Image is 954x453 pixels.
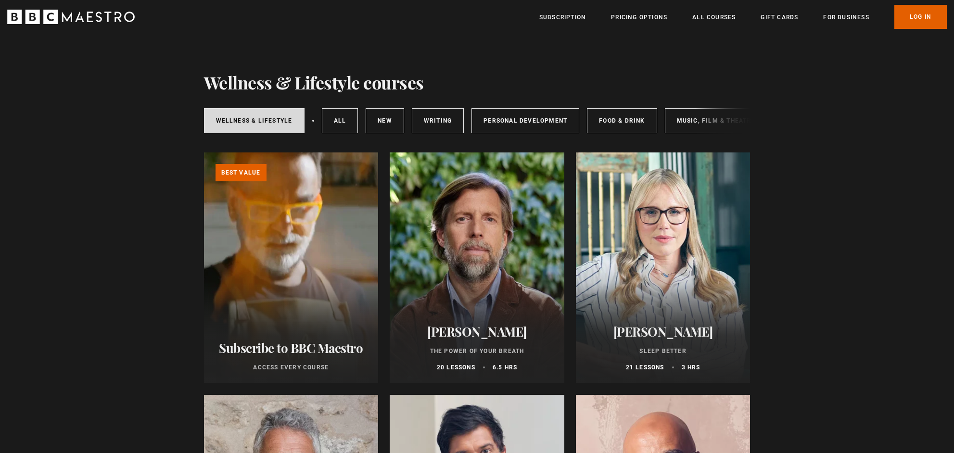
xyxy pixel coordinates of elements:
[576,152,750,383] a: [PERSON_NAME] Sleep Better 21 lessons 3 hrs
[539,13,586,22] a: Subscription
[322,108,358,133] a: All
[539,5,947,29] nav: Primary
[761,13,798,22] a: Gift Cards
[587,347,739,355] p: Sleep Better
[7,10,135,24] svg: BBC Maestro
[204,72,424,92] h1: Wellness & Lifestyle courses
[412,108,464,133] a: Writing
[437,363,475,372] p: 20 lessons
[682,363,700,372] p: 3 hrs
[587,108,657,133] a: Food & Drink
[390,152,564,383] a: [PERSON_NAME] The Power of Your Breath 20 lessons 6.5 hrs
[204,108,305,133] a: Wellness & Lifestyle
[216,164,267,181] p: Best value
[587,324,739,339] h2: [PERSON_NAME]
[823,13,869,22] a: For business
[626,363,664,372] p: 21 lessons
[692,13,736,22] a: All Courses
[471,108,579,133] a: Personal Development
[401,324,553,339] h2: [PERSON_NAME]
[401,347,553,355] p: The Power of Your Breath
[366,108,404,133] a: New
[894,5,947,29] a: Log In
[611,13,667,22] a: Pricing Options
[493,363,517,372] p: 6.5 hrs
[665,108,767,133] a: Music, Film & Theatre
